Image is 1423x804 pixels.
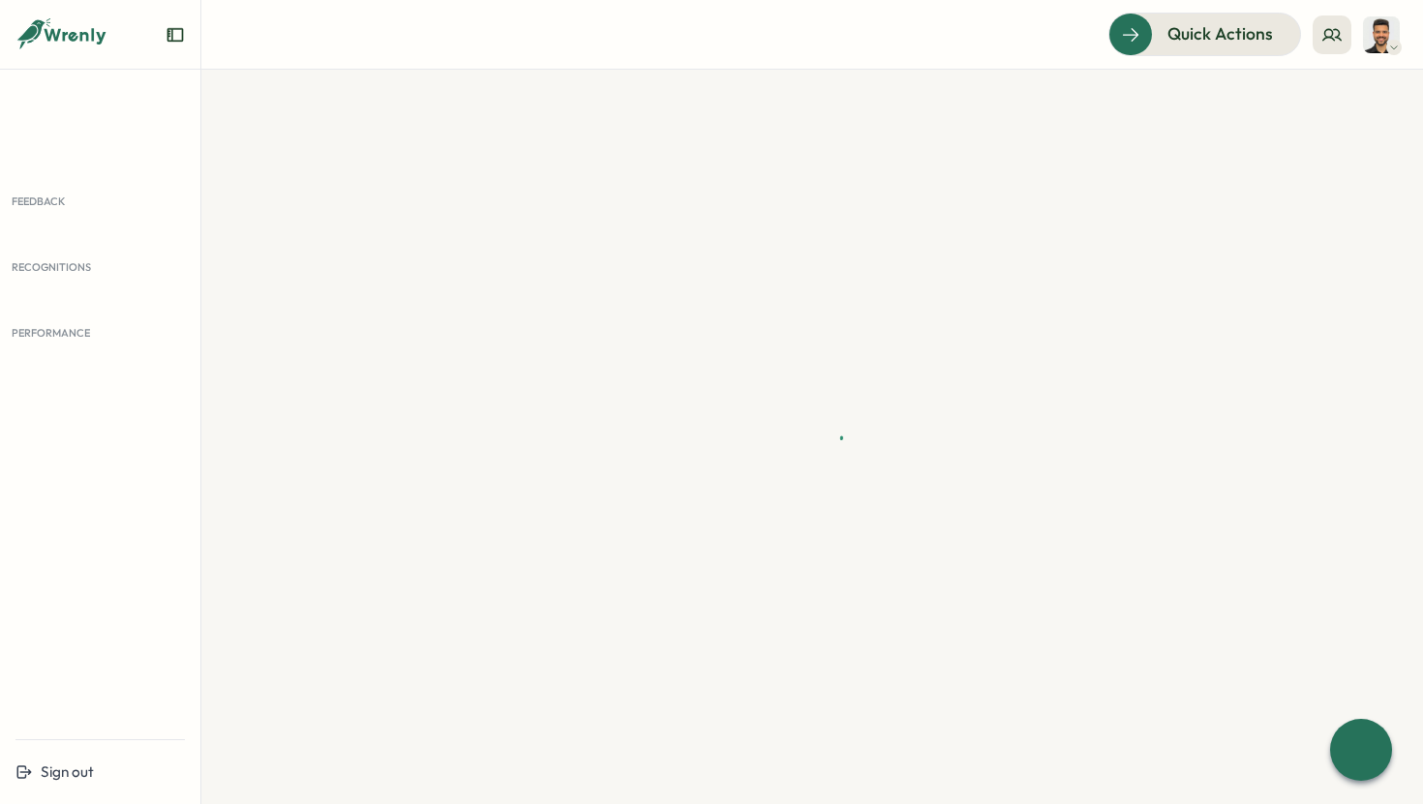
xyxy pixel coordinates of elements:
[41,762,94,781] span: Sign out
[1108,13,1301,55] button: Quick Actions
[1363,16,1400,53] img: Sagar Verma
[1167,21,1273,46] span: Quick Actions
[166,25,185,45] button: Expand sidebar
